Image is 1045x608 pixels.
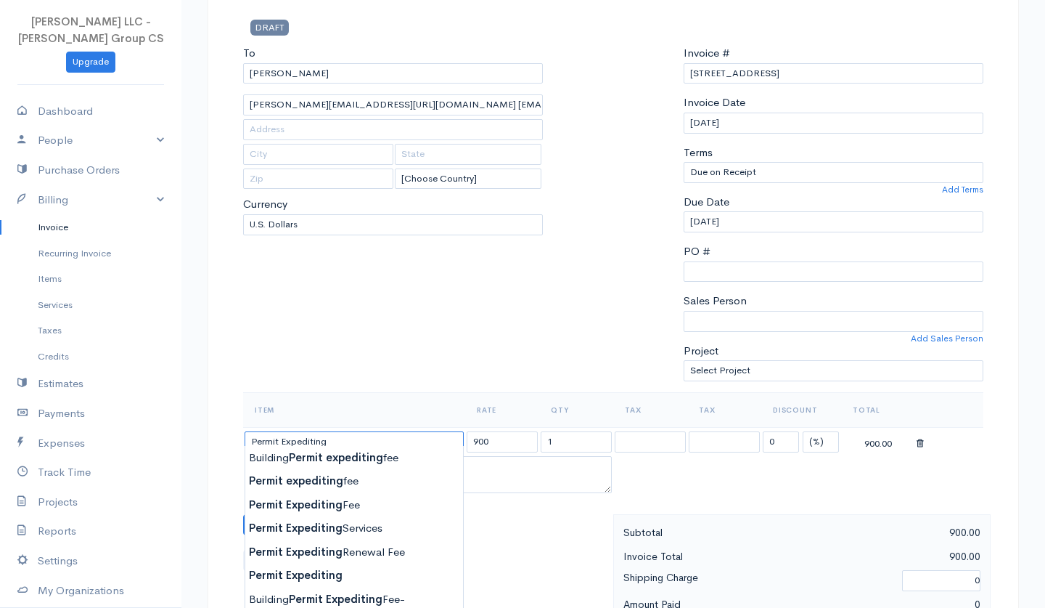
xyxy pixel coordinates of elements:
[243,45,255,62] label: To
[289,450,383,464] strong: Permit expediting
[18,15,164,45] span: [PERSON_NAME] LLC - [PERSON_NAME] Group CS
[243,169,393,190] input: Zip
[243,144,393,165] input: City
[684,343,718,360] label: Project
[684,113,983,134] input: dd-mm-yyyy
[243,63,543,84] input: Client Name
[395,144,542,165] input: State
[245,493,463,517] div: Fee
[684,211,983,232] input: dd-mm-yyyy
[841,392,915,427] th: Total
[942,183,983,196] a: Add Terms
[245,431,464,453] input: Item Name
[289,592,382,606] strong: Permit Expediting
[245,516,463,540] div: Services
[616,569,895,593] div: Shipping Charge
[249,545,343,559] strong: Permit Expediting
[684,45,730,62] label: Invoice #
[243,392,465,427] th: Item
[843,433,914,451] div: 900.00
[243,550,351,571] label: Attach PDf or Image
[802,524,988,542] div: 900.00
[243,514,305,535] button: Add Row
[243,94,543,115] input: Email
[761,392,841,427] th: Discount
[684,194,729,211] label: Due Date
[245,469,463,493] div: fee
[684,94,745,111] label: Invoice Date
[465,392,539,427] th: Rate
[249,568,343,582] strong: Permit Expediting
[613,392,687,427] th: Tax
[616,524,802,542] div: Subtotal
[249,521,343,535] strong: Permit Expediting
[243,196,287,213] label: Currency
[802,548,988,566] div: 900.00
[684,293,747,309] label: Sales Person
[684,243,710,260] label: PO #
[66,52,115,73] a: Upgrade
[249,498,343,511] strong: Permit Expediting
[687,392,761,427] th: Tax
[616,548,802,566] div: Invoice Total
[684,145,713,161] label: Terms
[250,20,289,35] span: DRAFT
[539,392,613,427] th: Qty
[249,474,343,487] strong: Permit expediting
[245,540,463,564] div: Renewal Fee
[911,332,983,345] a: Add Sales Person
[245,446,463,470] div: Building fee
[243,119,543,140] input: Address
